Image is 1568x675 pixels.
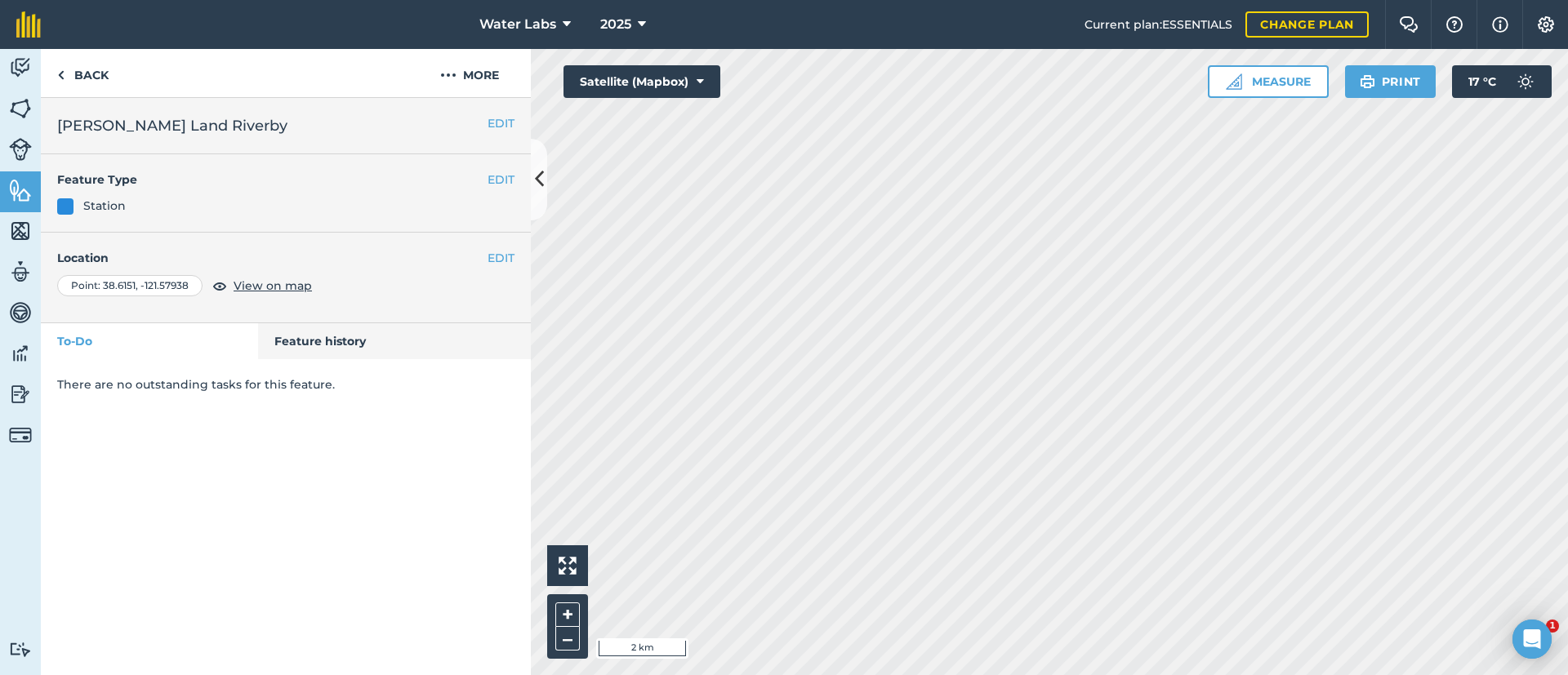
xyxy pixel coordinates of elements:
div: Open Intercom Messenger [1512,619,1552,659]
a: Feature history [258,323,532,359]
span: 2025 [600,15,631,34]
a: Change plan [1245,11,1369,38]
div: Point : 38.6151 , -121.57938 [57,275,203,296]
p: There are no outstanding tasks for this feature. [57,375,514,393]
img: Ruler icon [1226,73,1242,90]
button: 17 °C [1452,65,1552,98]
img: svg+xml;base64,PD94bWwgdmVyc2lvbj0iMS4wIiBlbmNvZGluZz0idXRmLTgiPz4KPCEtLSBHZW5lcmF0b3I6IEFkb2JlIE... [9,424,32,446]
img: svg+xml;base64,PD94bWwgdmVyc2lvbj0iMS4wIiBlbmNvZGluZz0idXRmLTgiPz4KPCEtLSBHZW5lcmF0b3I6IEFkb2JlIE... [9,138,32,161]
img: svg+xml;base64,PHN2ZyB4bWxucz0iaHR0cDovL3d3dy53My5vcmcvMjAwMC9zdmciIHdpZHRoPSI1NiIgaGVpZ2h0PSI2MC... [9,178,32,202]
img: svg+xml;base64,PD94bWwgdmVyc2lvbj0iMS4wIiBlbmNvZGluZz0idXRmLTgiPz4KPCEtLSBHZW5lcmF0b3I6IEFkb2JlIE... [9,642,32,657]
button: Satellite (Mapbox) [563,65,720,98]
button: EDIT [488,249,514,267]
button: Print [1345,65,1437,98]
img: fieldmargin Logo [16,11,41,38]
img: svg+xml;base64,PHN2ZyB4bWxucz0iaHR0cDovL3d3dy53My5vcmcvMjAwMC9zdmciIHdpZHRoPSIxOCIgaGVpZ2h0PSIyNC... [212,276,227,295]
div: Station [83,197,126,215]
button: EDIT [488,114,514,132]
img: svg+xml;base64,PHN2ZyB4bWxucz0iaHR0cDovL3d3dy53My5vcmcvMjAwMC9zdmciIHdpZHRoPSI5IiBoZWlnaHQ9IjI0Ii... [57,65,65,85]
span: 17 ° C [1468,65,1496,98]
button: Measure [1208,65,1329,98]
img: A question mark icon [1445,16,1464,33]
h4: Feature Type [57,171,488,189]
h4: Location [57,249,514,267]
span: View on map [234,277,312,295]
img: svg+xml;base64,PD94bWwgdmVyc2lvbj0iMS4wIiBlbmNvZGluZz0idXRmLTgiPz4KPCEtLSBHZW5lcmF0b3I6IEFkb2JlIE... [9,300,32,325]
img: svg+xml;base64,PHN2ZyB4bWxucz0iaHR0cDovL3d3dy53My5vcmcvMjAwMC9zdmciIHdpZHRoPSI1NiIgaGVpZ2h0PSI2MC... [9,219,32,243]
button: + [555,602,580,627]
button: More [408,49,531,97]
button: View on map [212,276,312,295]
img: svg+xml;base64,PD94bWwgdmVyc2lvbj0iMS4wIiBlbmNvZGluZz0idXRmLTgiPz4KPCEtLSBHZW5lcmF0b3I6IEFkb2JlIE... [1509,65,1542,98]
img: A cog icon [1536,16,1556,33]
img: svg+xml;base64,PD94bWwgdmVyc2lvbj0iMS4wIiBlbmNvZGluZz0idXRmLTgiPz4KPCEtLSBHZW5lcmF0b3I6IEFkb2JlIE... [9,382,32,406]
img: svg+xml;base64,PD94bWwgdmVyc2lvbj0iMS4wIiBlbmNvZGluZz0idXRmLTgiPz4KPCEtLSBHZW5lcmF0b3I6IEFkb2JlIE... [9,260,32,284]
img: Four arrows, one pointing top left, one top right, one bottom right and the last bottom left [559,557,577,575]
span: 1 [1546,619,1559,633]
img: svg+xml;base64,PHN2ZyB4bWxucz0iaHR0cDovL3d3dy53My5vcmcvMjAwMC9zdmciIHdpZHRoPSIyMCIgaGVpZ2h0PSIyNC... [440,65,457,85]
a: Back [41,49,125,97]
a: To-Do [41,323,258,359]
img: svg+xml;base64,PD94bWwgdmVyc2lvbj0iMS4wIiBlbmNvZGluZz0idXRmLTgiPz4KPCEtLSBHZW5lcmF0b3I6IEFkb2JlIE... [9,56,32,80]
img: svg+xml;base64,PHN2ZyB4bWxucz0iaHR0cDovL3d3dy53My5vcmcvMjAwMC9zdmciIHdpZHRoPSI1NiIgaGVpZ2h0PSI2MC... [9,96,32,121]
img: Two speech bubbles overlapping with the left bubble in the forefront [1399,16,1419,33]
span: Current plan : ESSENTIALS [1085,16,1232,33]
span: Water Labs [479,15,556,34]
button: – [555,627,580,651]
img: svg+xml;base64,PHN2ZyB4bWxucz0iaHR0cDovL3d3dy53My5vcmcvMjAwMC9zdmciIHdpZHRoPSIxOSIgaGVpZ2h0PSIyNC... [1360,72,1375,91]
img: svg+xml;base64,PHN2ZyB4bWxucz0iaHR0cDovL3d3dy53My5vcmcvMjAwMC9zdmciIHdpZHRoPSIxNyIgaGVpZ2h0PSIxNy... [1492,15,1508,34]
h2: [PERSON_NAME] Land Riverby [57,114,514,137]
img: svg+xml;base64,PD94bWwgdmVyc2lvbj0iMS4wIiBlbmNvZGluZz0idXRmLTgiPz4KPCEtLSBHZW5lcmF0b3I6IEFkb2JlIE... [9,341,32,366]
button: EDIT [488,171,514,189]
